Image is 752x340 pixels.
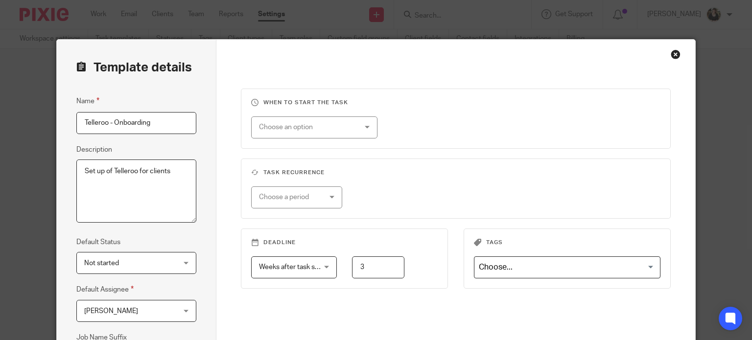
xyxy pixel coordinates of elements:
[76,95,99,107] label: Name
[259,187,325,207] div: Choose a period
[259,264,329,271] span: Weeks after task starts
[76,284,134,295] label: Default Assignee
[84,260,119,267] span: Not started
[474,239,660,247] h3: Tags
[76,237,120,247] label: Default Status
[76,59,192,76] h2: Template details
[474,256,660,278] div: Search for option
[671,49,681,59] div: Close this dialog window
[251,99,660,107] h3: When to start the task
[475,259,655,276] input: Search for option
[251,239,438,247] h3: Deadline
[259,117,353,137] div: Choose an option
[251,169,660,177] h3: Task recurrence
[76,159,196,223] textarea: Set up of Telleroo for clients
[84,308,138,315] span: [PERSON_NAME]
[76,145,112,155] label: Description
